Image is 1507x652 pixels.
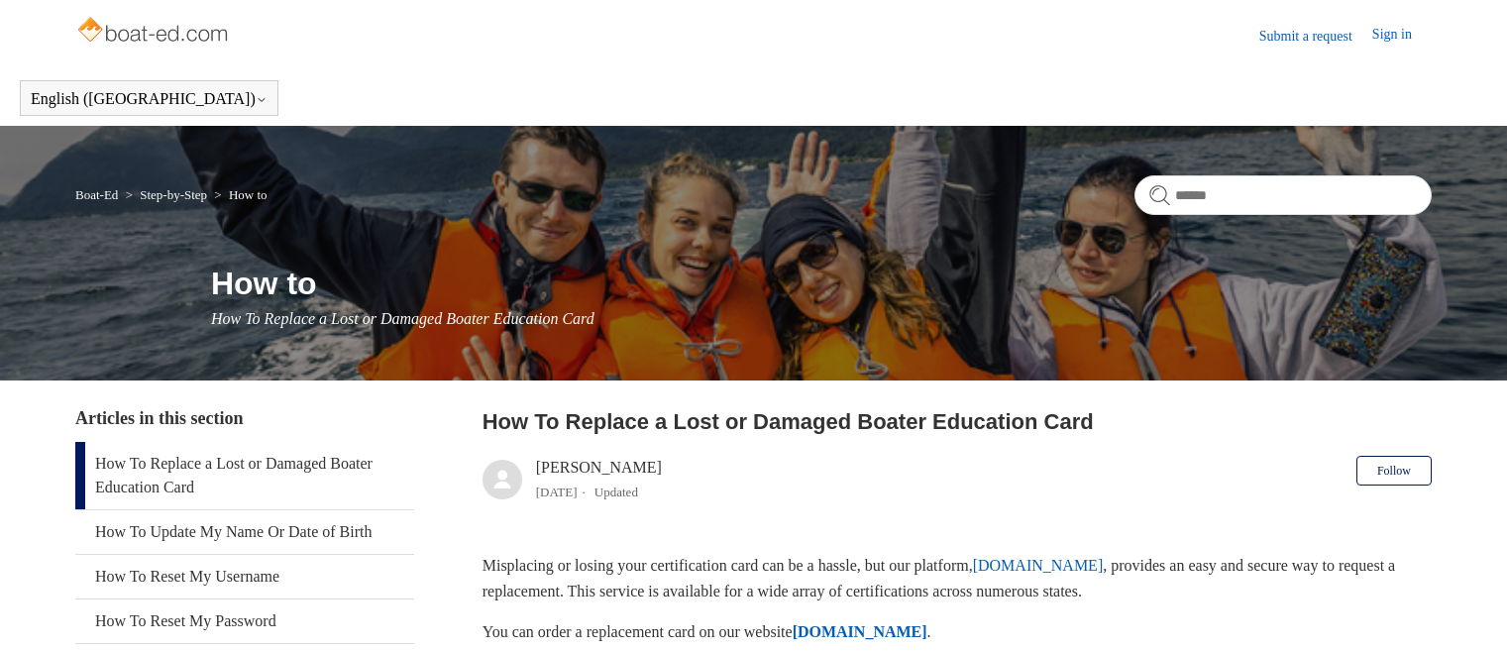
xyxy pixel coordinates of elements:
[536,485,578,499] time: 04/08/2025, 12:48
[75,555,414,598] a: How To Reset My Username
[75,187,122,202] li: Boat-Ed
[229,187,268,202] a: How to
[31,90,268,108] button: English ([GEOGRAPHIC_DATA])
[75,408,243,428] span: Articles in this section
[1356,456,1432,486] button: Follow Article
[483,623,793,640] span: You can order a replacement card on our website
[211,310,594,327] span: How To Replace a Lost or Damaged Boater Education Card
[1372,24,1432,48] a: Sign in
[1134,175,1432,215] input: Search
[594,485,638,499] li: Updated
[1259,26,1372,47] a: Submit a request
[1441,586,1492,637] div: Live chat
[211,260,1432,307] h1: How to
[75,442,414,509] a: How To Replace a Lost or Damaged Boater Education Card
[75,510,414,554] a: How To Update My Name Or Date of Birth
[927,623,931,640] span: .
[483,405,1432,438] h2: How To Replace a Lost or Damaged Boater Education Card
[973,557,1104,574] a: [DOMAIN_NAME]
[793,623,927,640] a: [DOMAIN_NAME]
[75,12,233,52] img: Boat-Ed Help Center home page
[75,187,118,202] a: Boat-Ed
[536,456,662,503] div: [PERSON_NAME]
[210,187,267,202] li: How to
[75,599,414,643] a: How To Reset My Password
[483,553,1432,603] p: Misplacing or losing your certification card can be a hassle, but our platform, , provides an eas...
[140,187,207,202] a: Step-by-Step
[122,187,211,202] li: Step-by-Step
